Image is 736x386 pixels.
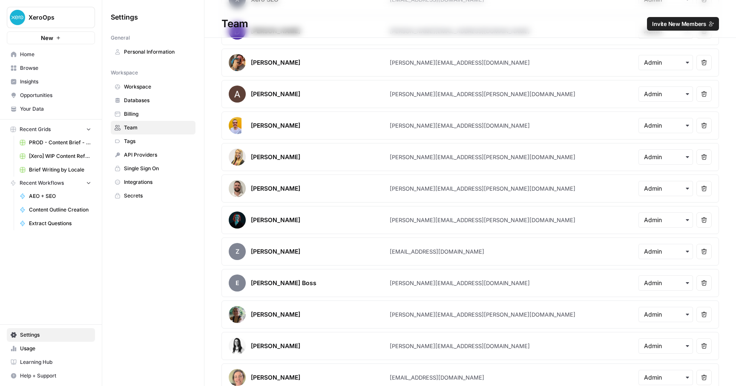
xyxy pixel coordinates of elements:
[390,216,575,224] div: [PERSON_NAME][EMAIL_ADDRESS][PERSON_NAME][DOMAIN_NAME]
[20,51,91,58] span: Home
[20,105,91,113] span: Your Data
[7,89,95,102] a: Opportunities
[7,328,95,342] a: Settings
[41,34,53,42] span: New
[16,217,95,230] a: Extract Questions
[390,121,530,130] div: [PERSON_NAME][EMAIL_ADDRESS][DOMAIN_NAME]
[251,310,300,319] div: [PERSON_NAME]
[7,355,95,369] a: Learning Hub
[111,148,195,162] a: API Providers
[111,162,195,175] a: Single Sign On
[111,12,138,22] span: Settings
[7,61,95,75] a: Browse
[124,124,192,132] span: Team
[20,331,91,339] span: Settings
[7,48,95,61] a: Home
[16,149,95,163] a: [Xero] WIP Content Refresh
[390,342,530,350] div: [PERSON_NAME][EMAIL_ADDRESS][DOMAIN_NAME]
[111,189,195,203] a: Secrets
[251,216,300,224] div: [PERSON_NAME]
[111,121,195,134] a: Team
[251,121,300,130] div: [PERSON_NAME]
[7,123,95,136] button: Recent Grids
[29,152,91,160] span: [Xero] WIP Content Refresh
[124,151,192,159] span: API Providers
[16,136,95,149] a: PROD - Content Brief - CoreAcquisition
[7,75,95,89] a: Insights
[251,279,316,287] div: [PERSON_NAME] Boss
[124,165,192,172] span: Single Sign On
[390,153,575,161] div: [PERSON_NAME][EMAIL_ADDRESS][PERSON_NAME][DOMAIN_NAME]
[229,54,246,71] img: avatar
[644,279,687,287] input: Admin
[390,247,484,256] div: [EMAIL_ADDRESS][DOMAIN_NAME]
[7,7,95,28] button: Workspace: XeroOps
[29,192,91,200] span: AEO + SEO
[644,373,687,382] input: Admin
[16,189,95,203] a: AEO + SEO
[20,358,91,366] span: Learning Hub
[390,310,575,319] div: [PERSON_NAME][EMAIL_ADDRESS][PERSON_NAME][DOMAIN_NAME]
[29,13,80,22] span: XeroOps
[29,166,91,174] span: Brief Writing by Locale
[124,48,192,56] span: Personal Information
[251,153,300,161] div: [PERSON_NAME]
[229,86,246,103] img: avatar
[229,274,246,292] span: E
[251,342,300,350] div: [PERSON_NAME]
[7,369,95,383] button: Help + Support
[111,175,195,189] a: Integrations
[20,345,91,352] span: Usage
[390,90,575,98] div: [PERSON_NAME][EMAIL_ADDRESS][PERSON_NAME][DOMAIN_NAME]
[7,102,95,116] a: Your Data
[229,180,246,197] img: avatar
[111,45,195,59] a: Personal Information
[7,31,95,44] button: New
[124,192,192,200] span: Secrets
[229,369,246,386] img: avatar
[7,342,95,355] a: Usage
[20,372,91,380] span: Help + Support
[16,163,95,177] a: Brief Writing by Locale
[229,306,246,323] img: avatar
[124,110,192,118] span: Billing
[251,184,300,193] div: [PERSON_NAME]
[20,64,91,72] span: Browse
[229,243,246,260] span: Z
[111,34,130,42] span: General
[644,153,687,161] input: Admin
[124,83,192,91] span: Workspace
[204,17,736,31] div: Team
[7,177,95,189] button: Recent Workflows
[390,184,575,193] div: [PERSON_NAME][EMAIL_ADDRESS][PERSON_NAME][DOMAIN_NAME]
[124,178,192,186] span: Integrations
[111,134,195,148] a: Tags
[644,247,687,256] input: Admin
[20,179,64,187] span: Recent Workflows
[111,107,195,121] a: Billing
[29,206,91,214] span: Content Outline Creation
[647,17,719,31] button: Invite New Members
[20,91,91,99] span: Opportunities
[124,137,192,145] span: Tags
[229,337,246,355] img: avatar
[251,247,300,256] div: [PERSON_NAME]
[390,279,530,287] div: [PERSON_NAME][EMAIL_ADDRESS][DOMAIN_NAME]
[644,216,687,224] input: Admin
[111,94,195,107] a: Databases
[229,117,241,134] img: avatar
[10,10,25,25] img: XeroOps Logo
[251,90,300,98] div: [PERSON_NAME]
[16,203,95,217] a: Content Outline Creation
[251,373,300,382] div: [PERSON_NAME]
[644,184,687,193] input: Admin
[644,342,687,350] input: Admin
[652,20,706,28] span: Invite New Members
[229,149,246,166] img: avatar
[644,310,687,319] input: Admin
[251,58,300,67] div: [PERSON_NAME]
[29,139,91,146] span: PROD - Content Brief - CoreAcquisition
[111,69,138,77] span: Workspace
[29,220,91,227] span: Extract Questions
[644,90,687,98] input: Admin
